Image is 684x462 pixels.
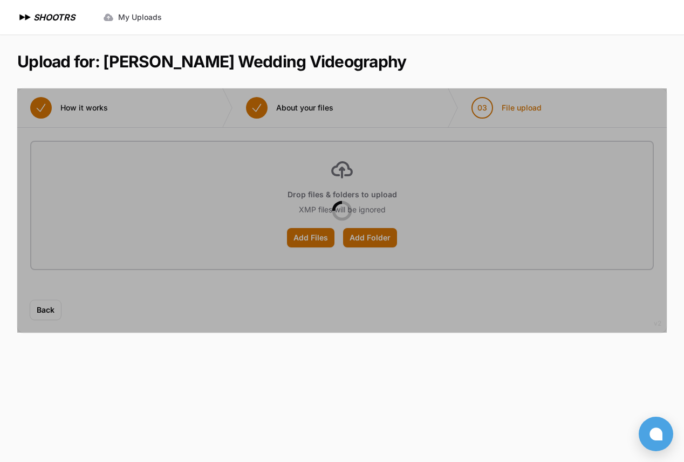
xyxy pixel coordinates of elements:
[17,11,75,24] a: SHOOTRS SHOOTRS
[97,8,168,27] a: My Uploads
[639,417,673,451] button: Open chat window
[118,12,162,23] span: My Uploads
[33,11,75,24] h1: SHOOTRS
[17,52,406,71] h1: Upload for: [PERSON_NAME] Wedding Videography
[17,11,33,24] img: SHOOTRS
